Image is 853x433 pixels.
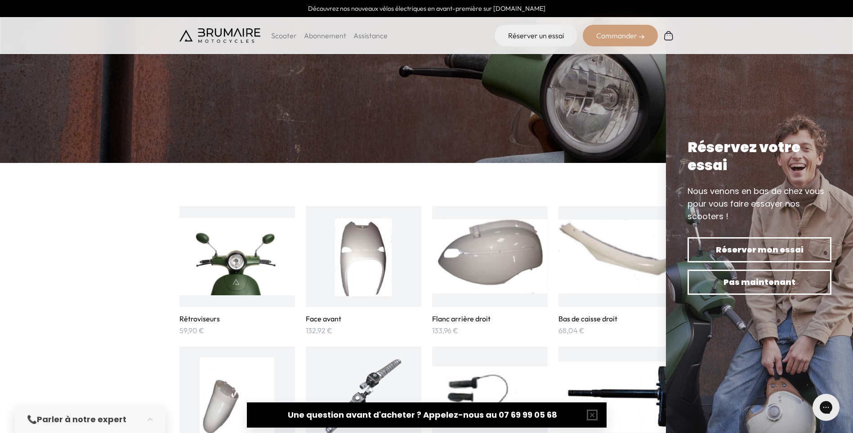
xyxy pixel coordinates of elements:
[179,28,260,43] img: Brumaire Motocycles
[432,206,548,336] a: Flanc arrière droit Flanc arrière droit 133,96 €
[558,314,674,323] h3: Bas de caisse droit
[663,30,674,41] img: Panier
[558,217,674,296] img: Bas de caisse droit
[179,206,295,336] a: Rétroviseurs Rétroviseurs 59,90 €
[179,314,295,323] h3: Rétroviseurs
[558,206,674,336] a: Bas de caisse droit Bas de caisse droit 68,04 €
[808,391,844,424] iframe: Gorgias live chat messenger
[334,217,393,296] img: Face avant
[271,30,297,41] p: Scooter
[304,31,346,40] a: Abonnement
[558,325,674,336] p: 68,04 €
[432,217,548,296] img: Flanc arrière droit
[306,325,421,336] p: 132,92 €
[179,325,295,336] p: 59,90 €
[432,314,548,323] h3: Flanc arrière droit
[179,217,295,296] img: Rétroviseurs
[583,25,658,46] div: Commander
[432,325,548,336] p: 133,96 €
[306,314,421,323] h3: Face avant
[353,31,388,40] a: Assistance
[639,34,644,40] img: right-arrow-2.png
[306,206,421,336] a: Face avant Face avant 132,92 €
[495,25,577,46] a: Réserver un essai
